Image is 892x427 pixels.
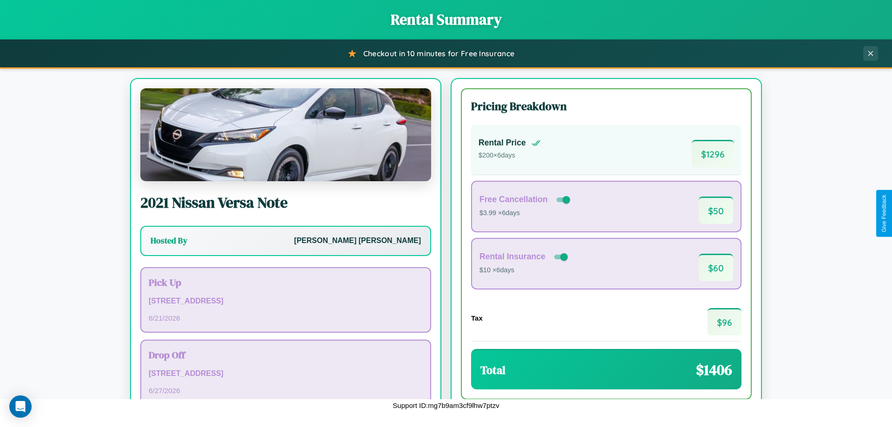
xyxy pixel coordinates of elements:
h1: Rental Summary [9,9,883,30]
h4: Free Cancellation [479,195,548,204]
p: Support ID: mg7b9am3cf9lhw7ptzv [393,399,499,412]
h3: Pricing Breakdown [471,99,741,114]
h3: Drop Off [149,348,423,361]
span: Checkout in 10 minutes for Free Insurance [363,49,514,58]
h4: Rental Insurance [479,252,545,262]
span: $ 60 [699,254,733,281]
h2: 2021 Nissan Versa Note [140,192,431,213]
p: $10 × 6 days [479,264,570,276]
h3: Total [480,362,505,378]
h4: Tax [471,314,483,322]
p: [PERSON_NAME] [PERSON_NAME] [294,234,421,248]
p: $ 200 × 6 days [479,150,541,162]
h3: Hosted By [151,235,187,246]
h3: Pick Up [149,276,423,289]
span: $ 96 [708,308,741,335]
p: 6 / 27 / 2026 [149,384,423,397]
p: [STREET_ADDRESS] [149,367,423,381]
span: $ 50 [699,197,733,224]
p: [STREET_ADDRESS] [149,295,423,308]
p: $3.99 × 6 days [479,207,572,219]
h4: Rental Price [479,138,526,148]
p: 6 / 21 / 2026 [149,312,423,324]
div: Open Intercom Messenger [9,395,32,418]
img: Nissan Versa Note [140,88,431,181]
div: Give Feedback [881,195,887,232]
span: $ 1296 [692,140,734,167]
span: $ 1406 [696,360,732,380]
